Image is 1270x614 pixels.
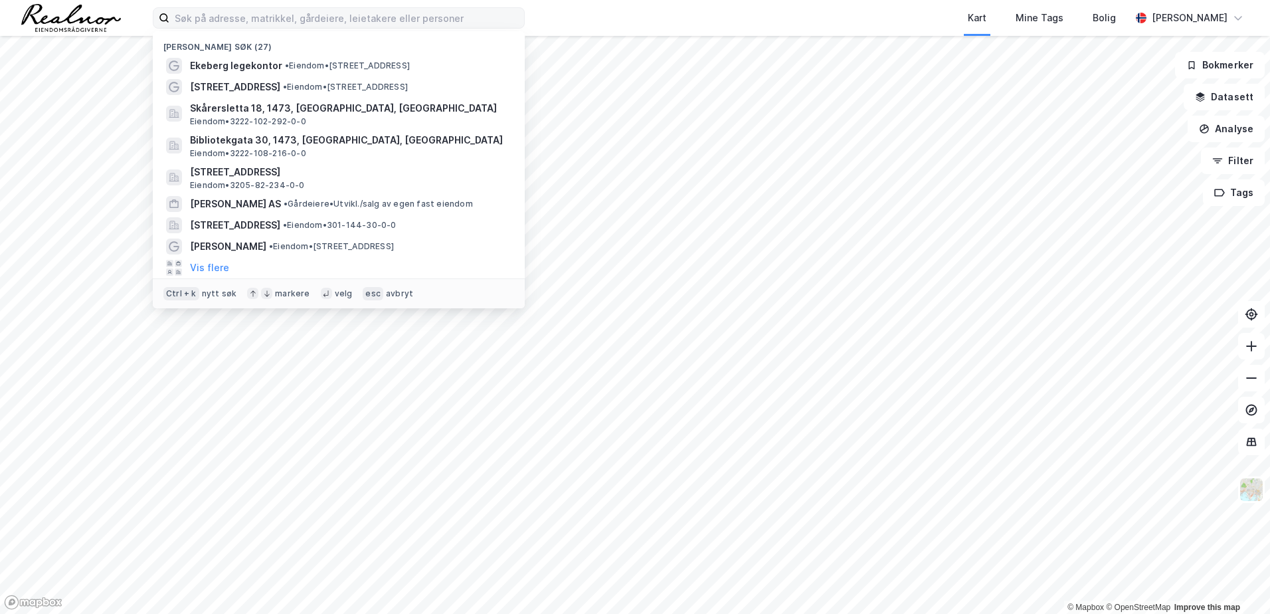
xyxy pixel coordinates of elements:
span: Eiendom • 301-144-30-0-0 [283,220,397,231]
span: • [283,82,287,92]
a: Mapbox homepage [4,595,62,610]
button: Datasett [1184,84,1265,110]
div: avbryt [386,288,413,299]
iframe: Chat Widget [1204,550,1270,614]
a: OpenStreetMap [1106,603,1170,612]
button: Bokmerker [1175,52,1265,78]
div: [PERSON_NAME] [1152,10,1227,26]
a: Improve this map [1174,603,1240,612]
span: [PERSON_NAME] [190,239,266,255]
a: Mapbox [1067,603,1104,612]
div: Bolig [1093,10,1116,26]
span: • [283,220,287,230]
span: Eiendom • 3222-108-216-0-0 [190,148,306,159]
button: Filter [1201,148,1265,174]
span: Ekeberg legekontor [190,58,282,74]
div: velg [335,288,353,299]
span: • [269,241,273,251]
span: • [285,60,289,70]
div: esc [363,287,383,300]
span: Eiendom • [STREET_ADDRESS] [269,241,394,252]
div: nytt søk [202,288,237,299]
span: [STREET_ADDRESS] [190,164,509,180]
span: Eiendom • 3205-82-234-0-0 [190,180,305,191]
button: Vis flere [190,260,229,276]
span: Eiendom • 3222-102-292-0-0 [190,116,306,127]
span: Bibliotekgata 30, 1473, [GEOGRAPHIC_DATA], [GEOGRAPHIC_DATA] [190,132,509,148]
input: Søk på adresse, matrikkel, gårdeiere, leietakere eller personer [169,8,524,28]
span: Gårdeiere • Utvikl./salg av egen fast eiendom [284,199,473,209]
div: Kontrollprogram for chat [1204,550,1270,614]
span: Eiendom • [STREET_ADDRESS] [285,60,410,71]
div: Mine Tags [1016,10,1063,26]
div: markere [275,288,310,299]
span: • [284,199,288,209]
button: Tags [1203,179,1265,206]
span: [PERSON_NAME] AS [190,196,281,212]
span: Skårersletta 18, 1473, [GEOGRAPHIC_DATA], [GEOGRAPHIC_DATA] [190,100,509,116]
button: Analyse [1188,116,1265,142]
div: [PERSON_NAME] søk (27) [153,31,525,55]
span: Eiendom • [STREET_ADDRESS] [283,82,408,92]
img: Z [1239,477,1264,502]
img: realnor-logo.934646d98de889bb5806.png [21,4,121,32]
span: [STREET_ADDRESS] [190,79,280,95]
div: Kart [968,10,986,26]
span: [STREET_ADDRESS] [190,217,280,233]
div: Ctrl + k [163,287,199,300]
